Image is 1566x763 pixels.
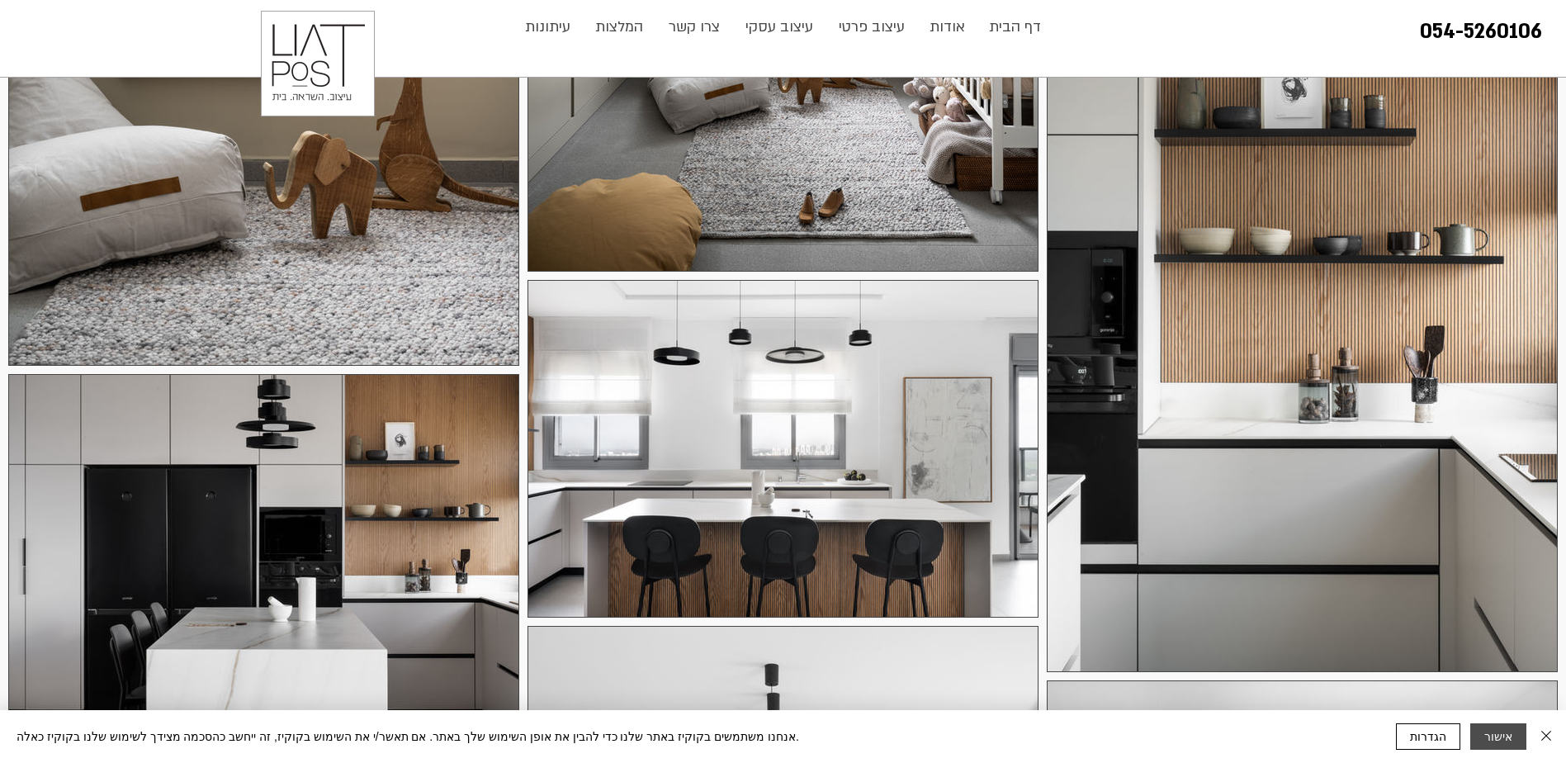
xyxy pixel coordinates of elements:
a: צרו קשר [656,11,733,44]
p: עיצוב פרטי [830,11,913,44]
a: עיתונות [513,11,583,44]
p: עיתונות [517,11,579,44]
p: עיצוב עסקי [737,11,821,44]
p: דף הבית [981,11,1049,44]
button: אישור [1470,723,1526,750]
p: המלצות [587,11,651,44]
a: אודות [918,11,977,44]
nav: אתר [512,11,1054,44]
p: צרו קשר [660,11,728,44]
button: הגדרות [1396,723,1460,750]
img: סגירה [1536,726,1556,746]
button: סגירה [1536,723,1556,750]
span: אנחנו משתמשים בקוקיז באתר שלנו כדי להבין את אופן השימוש שלך באתר. אם תאשר/י את השימוש בקוקיז, זה ... [17,729,799,744]
a: עיצוב פרטי [826,11,918,44]
a: המלצות [583,11,656,44]
p: אודות [921,11,973,44]
a: 054-5260106 [1420,18,1542,45]
a: דף הבית [977,11,1053,44]
a: עיצוב עסקי [733,11,826,44]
